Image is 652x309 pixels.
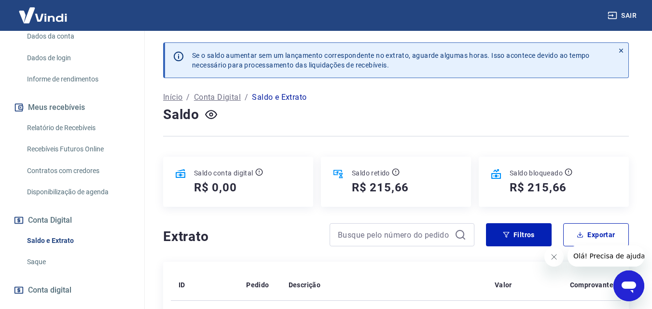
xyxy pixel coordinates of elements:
p: Pedido [246,280,269,290]
h4: Extrato [163,227,318,246]
iframe: Mensagem da empresa [568,245,644,267]
a: Dados da conta [23,27,133,46]
p: Saldo conta digital [194,168,253,178]
button: Conta Digital [12,210,133,231]
p: Saldo retido [352,168,390,178]
a: Informe de rendimentos [23,69,133,89]
h5: R$ 215,66 [352,180,409,195]
button: Meus recebíveis [12,97,133,118]
a: Contratos com credores [23,161,133,181]
p: Saldo e Extrato [252,92,306,103]
input: Busque pelo número do pedido [338,228,451,242]
a: Conta Digital [194,92,241,103]
span: Conta digital [28,283,71,297]
button: Sair [606,7,640,25]
iframe: Botão para abrir a janela de mensagens [613,270,644,301]
p: Se o saldo aumentar sem um lançamento correspondente no extrato, aguarde algumas horas. Isso acon... [192,51,590,70]
p: / [245,92,248,103]
h4: Saldo [163,105,199,124]
a: Disponibilização de agenda [23,182,133,202]
p: Saldo bloqueado [510,168,563,178]
p: Valor [495,280,512,290]
p: / [186,92,190,103]
a: Relatório de Recebíveis [23,118,133,138]
button: Filtros [486,223,552,246]
a: Saque [23,252,133,272]
a: Saldo e Extrato [23,231,133,251]
img: Vindi [12,0,74,30]
span: Olá! Precisa de ajuda? [6,7,81,14]
p: Comprovante [570,280,613,290]
p: Descrição [289,280,321,290]
h5: R$ 215,66 [510,180,567,195]
p: ID [179,280,185,290]
button: Exportar [563,223,629,246]
h5: R$ 0,00 [194,180,237,195]
a: Recebíveis Futuros Online [23,139,133,159]
a: Dados de login [23,48,133,68]
iframe: Fechar mensagem [544,247,564,267]
a: Conta digital [12,280,133,301]
a: Início [163,92,182,103]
